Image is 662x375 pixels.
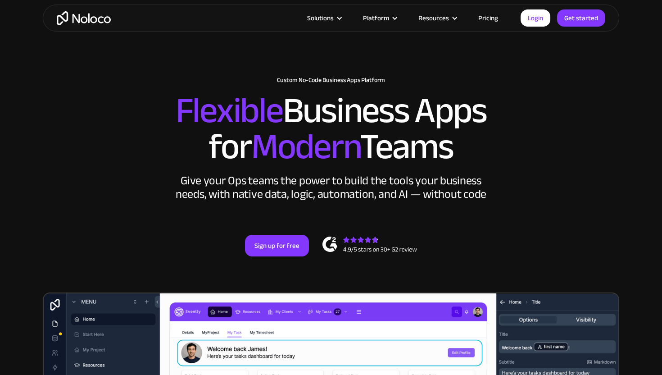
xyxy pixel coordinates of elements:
div: Give your Ops teams the power to build the tools your business needs, with native data, logic, au... [173,174,489,201]
a: Get started [557,9,605,27]
div: Resources [407,12,467,24]
a: home [57,11,111,25]
h2: Business Apps for Teams [52,93,610,165]
h1: Custom No-Code Business Apps Platform [52,77,610,84]
div: Platform [352,12,407,24]
div: Solutions [296,12,352,24]
div: Resources [418,12,449,24]
div: Platform [363,12,389,24]
div: Solutions [307,12,334,24]
a: Pricing [467,12,509,24]
a: Login [521,9,550,27]
span: Flexible [176,77,283,144]
a: Sign up for free [245,235,309,256]
span: Modern [251,113,360,180]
